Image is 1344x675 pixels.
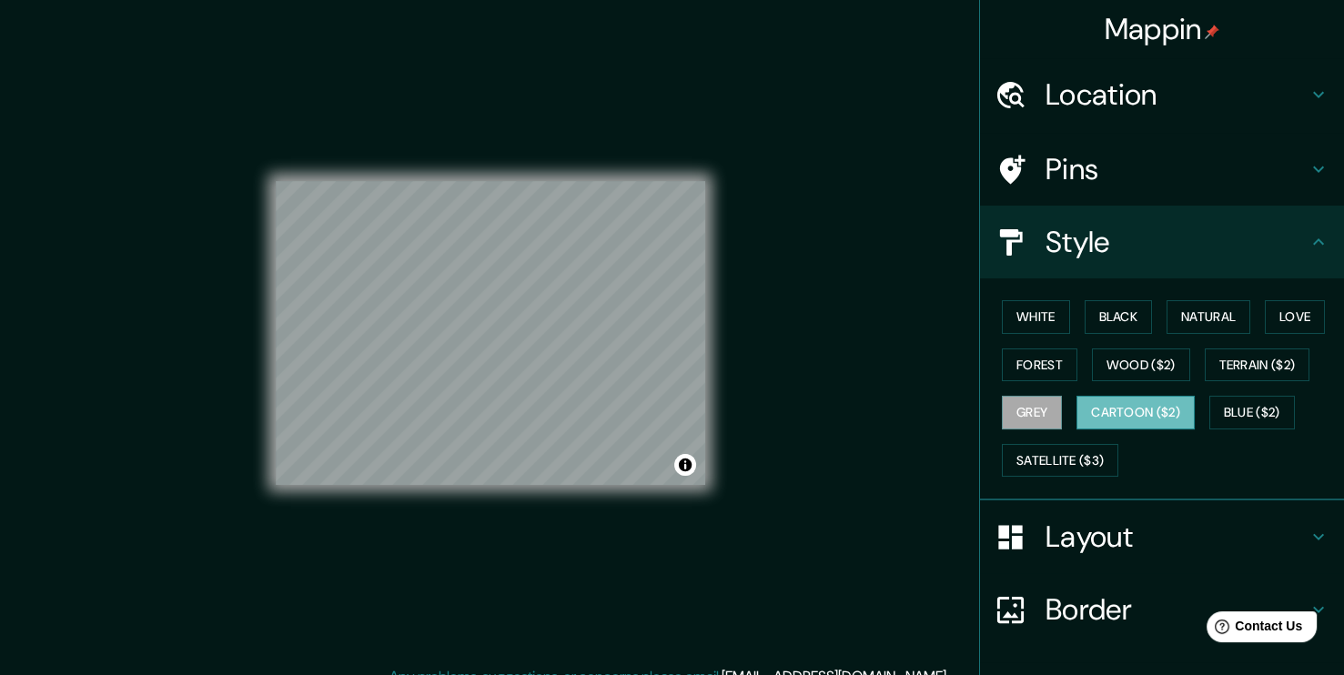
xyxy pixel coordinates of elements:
[980,206,1344,278] div: Style
[1105,11,1220,47] h4: Mappin
[980,500,1344,573] div: Layout
[1205,348,1310,382] button: Terrain ($2)
[1265,300,1325,334] button: Love
[1046,76,1308,113] h4: Location
[980,58,1344,131] div: Location
[980,133,1344,206] div: Pins
[1002,396,1062,429] button: Grey
[1167,300,1250,334] button: Natural
[1002,300,1070,334] button: White
[1002,348,1077,382] button: Forest
[1046,591,1308,628] h4: Border
[980,573,1344,646] div: Border
[1205,25,1219,39] img: pin-icon.png
[1092,348,1190,382] button: Wood ($2)
[1085,300,1153,334] button: Black
[1209,396,1295,429] button: Blue ($2)
[1182,604,1324,655] iframe: Help widget launcher
[1076,396,1195,429] button: Cartoon ($2)
[1046,151,1308,187] h4: Pins
[1046,519,1308,555] h4: Layout
[276,181,705,485] canvas: Map
[1002,444,1118,478] button: Satellite ($3)
[674,454,696,476] button: Toggle attribution
[1046,224,1308,260] h4: Style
